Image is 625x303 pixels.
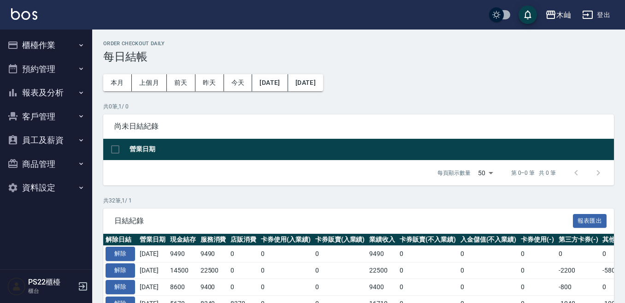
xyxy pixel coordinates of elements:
button: 報表匯出 [573,214,607,228]
td: 0 [228,246,259,262]
h3: 每日結帳 [103,50,614,63]
button: 本月 [103,74,132,91]
td: 0 [458,246,519,262]
button: 解除 [106,247,135,261]
td: 0 [259,279,313,295]
td: 0 [228,262,259,279]
div: 木屾 [556,9,571,21]
button: 員工及薪資 [4,128,88,152]
td: [DATE] [137,246,168,262]
td: 0 [259,246,313,262]
span: 日結紀錄 [114,216,573,226]
th: 入金儲值(不入業績) [458,234,519,246]
button: [DATE] [252,74,288,91]
p: 櫃台 [28,287,75,295]
td: 0 [313,246,367,262]
td: [DATE] [137,262,168,279]
td: 0 [519,262,556,279]
img: Person [7,277,26,296]
td: 0 [397,246,458,262]
button: 登出 [578,6,614,24]
td: 0 [313,279,367,295]
button: 櫃檯作業 [4,33,88,57]
button: 資料設定 [4,176,88,200]
td: 9490 [198,246,229,262]
h5: PS22櫃檯 [28,278,75,287]
td: [DATE] [137,279,168,295]
th: 營業日期 [137,234,168,246]
a: 報表匯出 [573,216,607,225]
td: 0 [397,279,458,295]
th: 卡券販賣(入業績) [313,234,367,246]
th: 解除日結 [103,234,137,246]
td: -800 [556,279,601,295]
h2: Order checkout daily [103,41,614,47]
button: 預約管理 [4,57,88,81]
th: 卡券使用(入業績) [259,234,313,246]
th: 卡券販賣(不入業績) [397,234,458,246]
button: 今天 [224,74,253,91]
button: 昨天 [195,74,224,91]
td: 22500 [198,262,229,279]
button: 商品管理 [4,152,88,176]
button: 解除 [106,263,135,278]
button: save [519,6,537,24]
span: 尚未日結紀錄 [114,122,603,131]
button: 前天 [167,74,195,91]
td: 8600 [168,279,198,295]
th: 營業日期 [127,139,614,160]
p: 第 0–0 筆 共 0 筆 [511,169,556,177]
td: 9400 [198,279,229,295]
th: 服務消費 [198,234,229,246]
p: 共 32 筆, 1 / 1 [103,196,614,205]
button: 木屾 [542,6,575,24]
td: 0 [556,246,601,262]
th: 現金結存 [168,234,198,246]
p: 共 0 筆, 1 / 0 [103,102,614,111]
td: 0 [519,279,556,295]
td: 0 [458,279,519,295]
td: 9490 [168,246,198,262]
div: 50 [474,160,496,185]
td: 9400 [367,279,397,295]
th: 第三方卡券(-) [556,234,601,246]
button: [DATE] [288,74,323,91]
td: 14500 [168,262,198,279]
td: 22500 [367,262,397,279]
td: 0 [228,279,259,295]
td: 9490 [367,246,397,262]
th: 卡券使用(-) [519,234,556,246]
button: 報表及分析 [4,81,88,105]
button: 解除 [106,280,135,294]
th: 業績收入 [367,234,397,246]
td: 0 [458,262,519,279]
img: Logo [11,8,37,20]
td: 0 [519,246,556,262]
td: 0 [259,262,313,279]
td: 0 [313,262,367,279]
td: -2200 [556,262,601,279]
p: 每頁顯示數量 [437,169,471,177]
th: 店販消費 [228,234,259,246]
button: 上個月 [132,74,167,91]
td: 0 [397,262,458,279]
button: 客戶管理 [4,105,88,129]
